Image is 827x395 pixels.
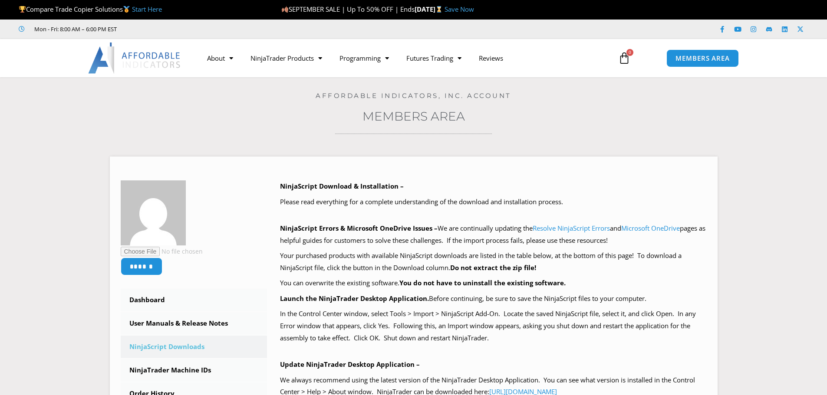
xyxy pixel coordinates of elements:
a: NinjaScript Downloads [121,336,267,358]
span: 0 [626,49,633,56]
a: MEMBERS AREA [666,49,739,67]
a: Save Now [445,5,474,13]
a: 0 [605,46,643,71]
a: Programming [331,48,398,68]
a: NinjaTrader Products [242,48,331,68]
b: Update NinjaTrader Desktop Application – [280,360,420,369]
span: MEMBERS AREA [675,55,730,62]
a: Reviews [470,48,512,68]
a: NinjaTrader Machine IDs [121,359,267,382]
a: Members Area [362,109,465,124]
p: Please read everything for a complete understanding of the download and installation process. [280,196,707,208]
b: Launch the NinjaTrader Desktop Application. [280,294,429,303]
span: SEPTEMBER SALE | Up To 50% OFF | Ends [281,5,415,13]
a: Futures Trading [398,48,470,68]
img: ⌛ [436,6,442,13]
a: Resolve NinjaScript Errors [533,224,610,232]
span: Compare Trade Copier Solutions [19,5,162,13]
a: Affordable Indicators, Inc. Account [316,91,511,100]
a: Dashboard [121,289,267,311]
a: About [198,48,242,68]
img: LogoAI | Affordable Indicators – NinjaTrader [88,42,181,74]
img: 08fcb054fd478c8438dc5472ba4959f46ffe4f3d5249bf80b3a2a005221b5341 [121,180,186,245]
p: Before continuing, be sure to save the NinjaScript files to your computer. [280,293,707,305]
img: 🥇 [123,6,130,13]
b: Do not extract the zip file! [450,263,536,272]
iframe: Customer reviews powered by Trustpilot [129,25,259,33]
nav: Menu [198,48,608,68]
p: We are continually updating the and pages as helpful guides for customers to solve these challeng... [280,222,707,247]
a: Microsoft OneDrive [621,224,680,232]
p: In the Control Center window, select Tools > Import > NinjaScript Add-On. Locate the saved NinjaS... [280,308,707,344]
b: NinjaScript Errors & Microsoft OneDrive Issues – [280,224,438,232]
p: Your purchased products with available NinjaScript downloads are listed in the table below, at th... [280,250,707,274]
img: 🏆 [19,6,26,13]
b: NinjaScript Download & Installation – [280,182,404,190]
b: You do not have to uninstall the existing software. [399,278,566,287]
p: You can overwrite the existing software. [280,277,707,289]
a: Start Here [132,5,162,13]
span: Mon - Fri: 8:00 AM – 6:00 PM EST [32,24,117,34]
a: User Manuals & Release Notes [121,312,267,335]
strong: [DATE] [415,5,445,13]
img: 🍂 [282,6,288,13]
